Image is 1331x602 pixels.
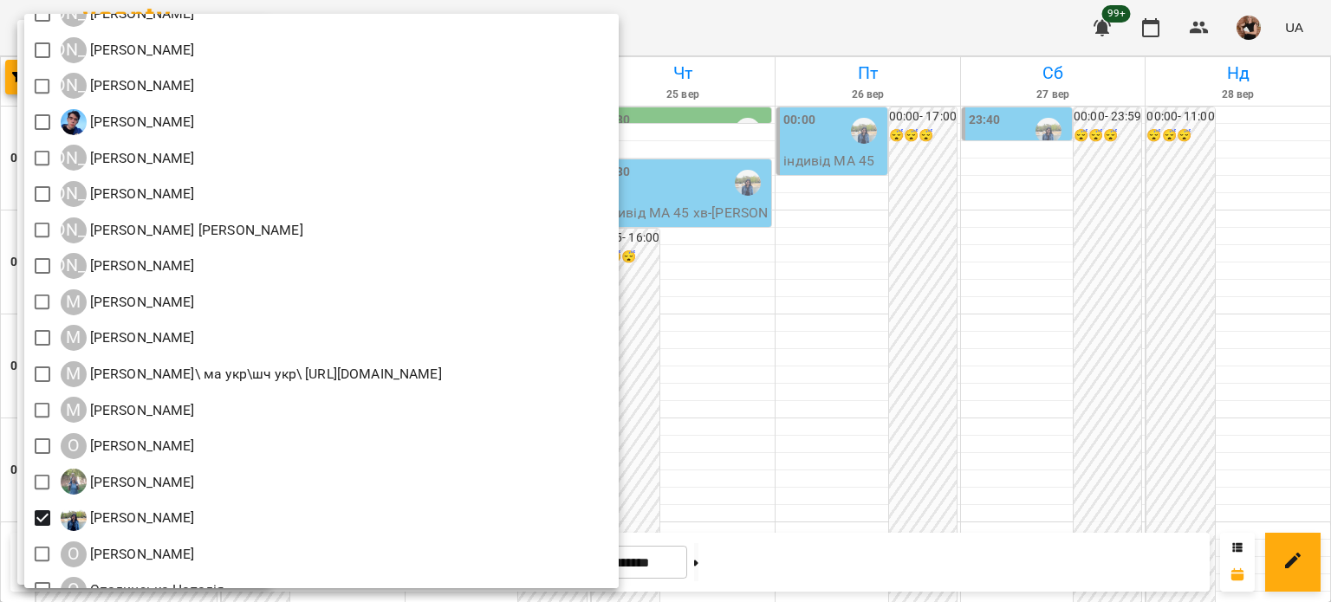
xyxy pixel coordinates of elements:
a: М [PERSON_NAME] [61,397,195,423]
a: [PERSON_NAME] [PERSON_NAME] [61,253,195,279]
a: М [PERSON_NAME] [61,325,195,351]
a: [PERSON_NAME] [PERSON_NAME] [61,37,195,63]
div: О [61,433,87,459]
a: М [PERSON_NAME]\ ма укр\шч укр\ [URL][DOMAIN_NAME] [61,361,442,387]
a: [PERSON_NAME] [PERSON_NAME] [61,181,195,207]
p: [PERSON_NAME] [87,148,195,169]
div: О [61,541,87,567]
a: О [PERSON_NAME] [61,469,195,495]
div: Ліпатьєва Ольга [61,217,303,243]
p: [PERSON_NAME] [87,75,195,96]
div: Оксана Ушакова [61,433,195,459]
p: [PERSON_NAME] [87,400,195,421]
div: [PERSON_NAME] [61,145,87,171]
p: [PERSON_NAME] [87,327,195,348]
a: [PERSON_NAME] [PERSON_NAME] [61,73,195,99]
div: [PERSON_NAME] [61,217,87,243]
p: [PERSON_NAME] [PERSON_NAME] [87,220,303,241]
p: [PERSON_NAME] [87,292,195,313]
a: Л [PERSON_NAME] [61,109,195,135]
div: М [61,289,87,315]
div: [PERSON_NAME] [61,73,87,99]
p: [PERSON_NAME] [87,472,195,493]
a: М [PERSON_NAME] [61,289,195,315]
div: Луньова Ганна [61,181,195,207]
p: [PERSON_NAME] [87,3,195,24]
div: Лісняк Оксана [61,253,195,279]
div: М [61,325,87,351]
a: [PERSON_NAME] [PERSON_NAME] [61,145,195,171]
div: Мойсук Надія\ ма укр\шч укр\ https://us06web.zoom.us/j/84559859332 [61,361,442,387]
div: [PERSON_NAME] [61,181,87,207]
img: О [61,469,87,495]
p: [PERSON_NAME] [87,112,195,133]
div: Курик Марія [61,73,195,99]
img: О [61,505,87,531]
a: О [PERSON_NAME] [61,433,195,459]
div: [PERSON_NAME] [61,253,87,279]
div: Мосюра Лариса [61,397,195,423]
div: Литвин Галина [61,145,195,171]
p: [PERSON_NAME] [87,508,195,528]
p: [PERSON_NAME] [87,544,195,565]
p: [PERSON_NAME] [87,436,195,456]
a: [PERSON_NAME] [PERSON_NAME] [61,1,195,27]
div: М [61,397,87,423]
div: Марина Альхімович [61,289,195,315]
div: Олійник Алла [61,505,195,531]
div: Олійник Валентин [61,541,195,567]
div: Оладько Марія [61,469,195,495]
p: Опалинська Наталія [87,579,225,600]
div: М [61,361,87,387]
a: О [PERSON_NAME] [61,505,195,531]
div: [PERSON_NAME] [61,37,87,63]
p: [PERSON_NAME] [87,184,195,204]
a: О [PERSON_NAME] [61,541,195,567]
img: Л [61,109,87,135]
div: Красюк Анжела [61,1,195,27]
div: [PERSON_NAME] [61,1,87,27]
p: [PERSON_NAME] [87,256,195,276]
div: Медюх Руслана [61,325,195,351]
p: [PERSON_NAME] [87,40,195,61]
p: [PERSON_NAME]\ ма укр\шч укр\ [URL][DOMAIN_NAME] [87,364,442,385]
a: [PERSON_NAME] [PERSON_NAME] [PERSON_NAME] [61,217,303,243]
